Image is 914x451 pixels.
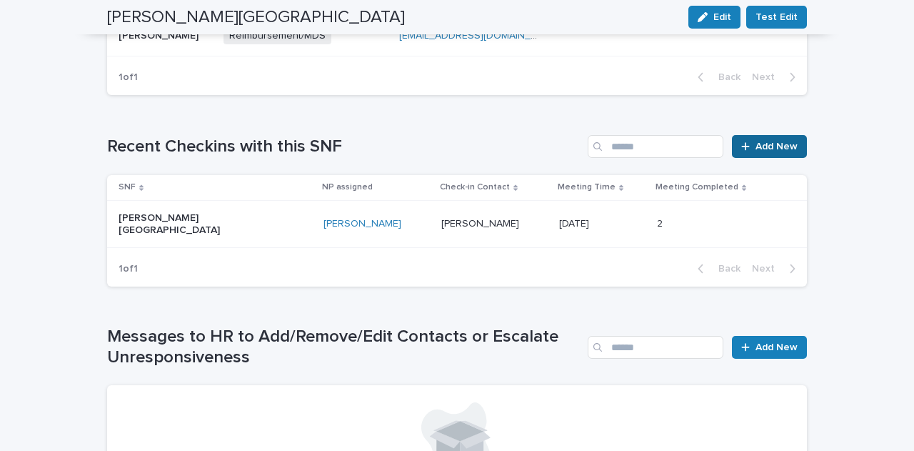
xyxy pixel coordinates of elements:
p: SNF [119,179,136,195]
a: Add New [732,135,807,158]
p: [PERSON_NAME][GEOGRAPHIC_DATA] [119,212,261,237]
input: Search [588,336,723,359]
a: [EMAIL_ADDRESS][DOMAIN_NAME] [399,31,561,41]
p: 1 of 1 [107,252,149,287]
button: Next [746,71,807,84]
span: Back [710,72,740,82]
a: [PERSON_NAME] [323,218,401,230]
h1: Messages to HR to Add/Remove/Edit Contacts or Escalate Unresponsiveness [107,327,582,368]
button: Back [686,71,746,84]
span: Add New [755,342,798,352]
p: [PERSON_NAME] [441,215,522,230]
p: 1 of 1 [107,60,149,95]
h2: [PERSON_NAME][GEOGRAPHIC_DATA] [107,7,405,28]
p: Meeting Time [558,179,616,195]
button: Back [686,262,746,275]
span: Reimbursement/MDS [224,27,331,45]
tr: [PERSON_NAME][PERSON_NAME] Reimbursement/MDS[EMAIL_ADDRESS][DOMAIN_NAME] [107,15,807,56]
span: Test Edit [755,10,798,24]
p: Check-in Contact [440,179,510,195]
button: Next [746,262,807,275]
p: NP assigned [322,179,373,195]
span: Back [710,264,740,274]
span: Next [752,264,783,274]
span: Add New [755,142,798,152]
button: Edit [688,6,740,29]
p: Meeting Completed [656,179,738,195]
h1: Recent Checkins with this SNF [107,137,582,157]
button: Test Edit [746,6,807,29]
tr: [PERSON_NAME][GEOGRAPHIC_DATA][PERSON_NAME] [PERSON_NAME][PERSON_NAME] [DATE][DATE] 22 [107,200,807,248]
p: [DATE] [559,215,592,230]
p: 2 [657,215,666,230]
span: Next [752,72,783,82]
input: Search [588,135,723,158]
a: Add New [732,336,807,359]
span: Edit [713,12,731,22]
